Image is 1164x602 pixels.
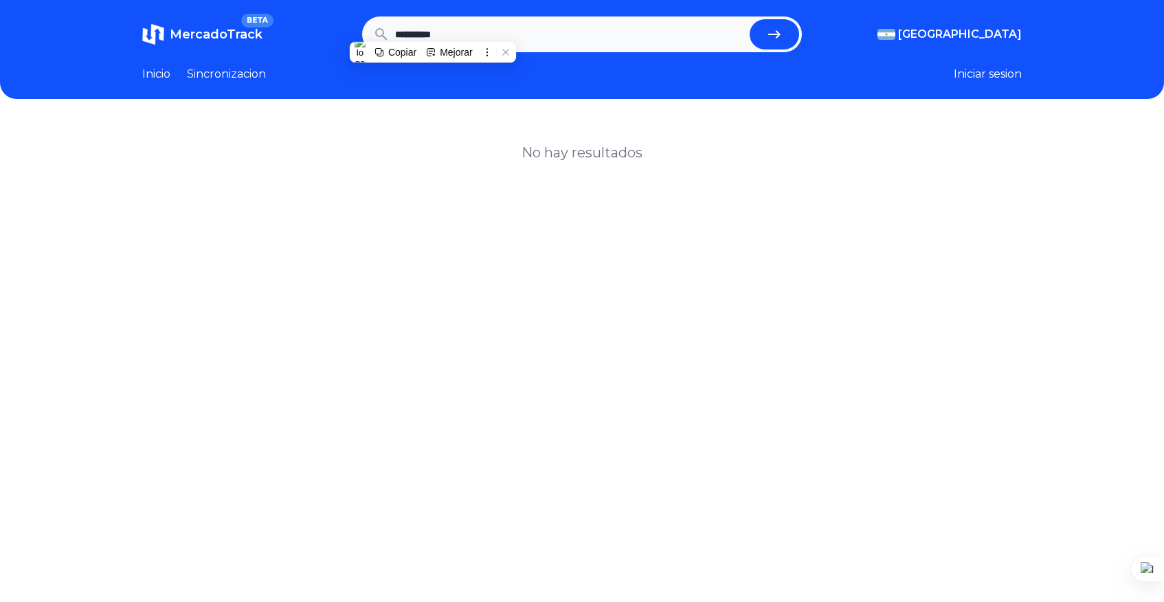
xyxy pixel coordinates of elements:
span: BETA [241,14,273,27]
a: Inicio [142,66,170,82]
img: Argentina [877,29,895,40]
button: [GEOGRAPHIC_DATA] [877,26,1022,43]
a: Sincronizacion [187,66,266,82]
a: MercadoTrackBETA [142,23,262,45]
img: MercadoTrack [142,23,164,45]
span: [GEOGRAPHIC_DATA] [898,26,1022,43]
span: MercadoTrack [170,27,262,42]
h1: No hay resultados [522,143,642,162]
button: Iniciar sesion [954,66,1022,82]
